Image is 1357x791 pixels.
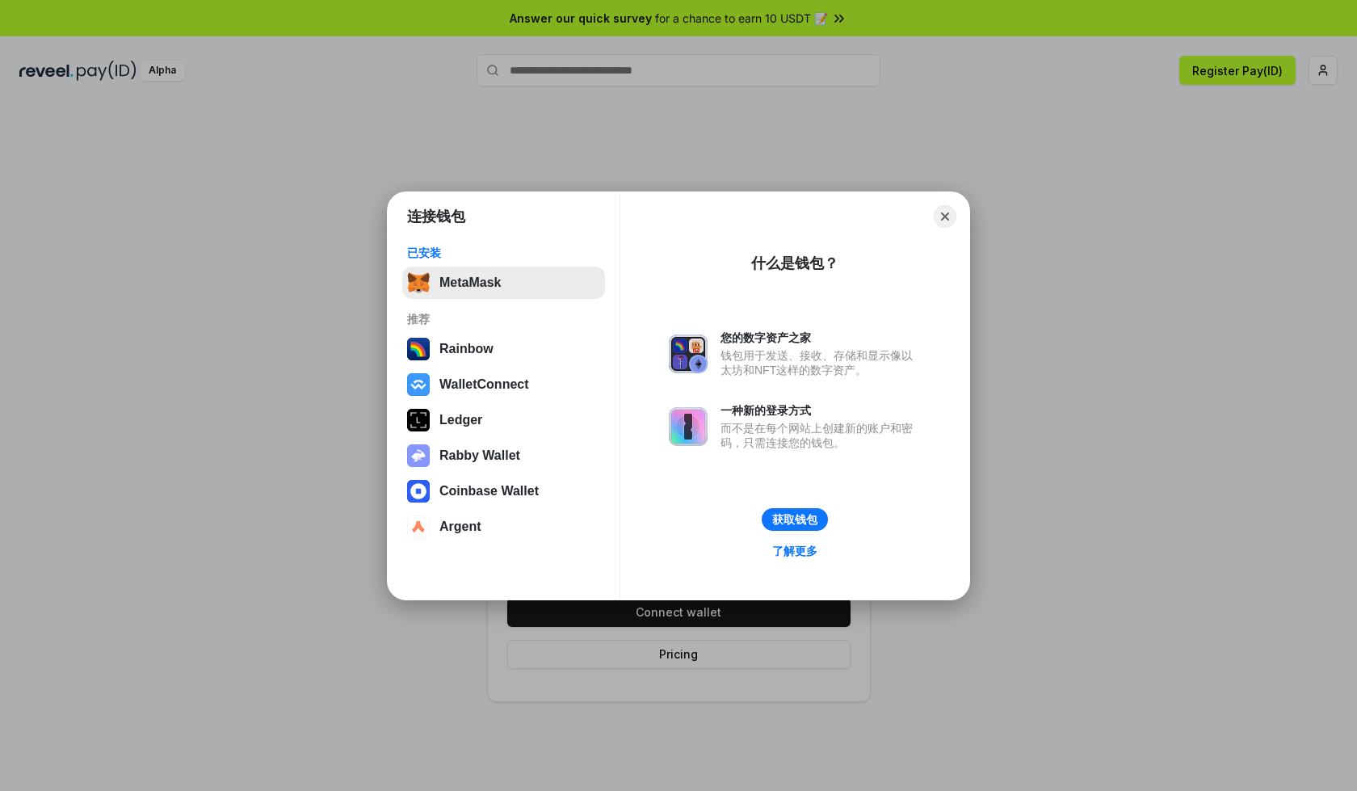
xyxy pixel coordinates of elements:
[751,254,838,273] div: 什么是钱包？
[772,512,817,527] div: 获取钱包
[763,541,827,562] a: 了解更多
[721,330,921,345] div: 您的数字资产之家
[439,413,482,427] div: Ledger
[439,377,529,392] div: WalletConnect
[407,246,600,260] div: 已安装
[402,267,605,299] button: MetaMask
[439,276,501,290] div: MetaMask
[407,271,430,294] img: svg+xml,%3Csvg%20fill%3D%22none%22%20height%3D%2233%22%20viewBox%3D%220%200%2035%2033%22%20width%...
[407,207,465,226] h1: 连接钱包
[402,511,605,543] button: Argent
[762,508,828,531] button: 获取钱包
[934,205,956,228] button: Close
[407,373,430,396] img: svg+xml,%3Csvg%20width%3D%2228%22%20height%3D%2228%22%20viewBox%3D%220%200%2028%2028%22%20fill%3D...
[402,440,605,472] button: Rabby Wallet
[402,333,605,365] button: Rainbow
[772,544,817,558] div: 了解更多
[439,342,494,356] div: Rainbow
[407,312,600,326] div: 推荐
[439,520,481,534] div: Argent
[439,484,539,499] div: Coinbase Wallet
[402,368,605,401] button: WalletConnect
[402,475,605,507] button: Coinbase Wallet
[439,448,520,463] div: Rabby Wallet
[407,444,430,467] img: svg+xml,%3Csvg%20xmlns%3D%22http%3A%2F%2Fwww.w3.org%2F2000%2Fsvg%22%20fill%3D%22none%22%20viewBox...
[407,409,430,431] img: svg+xml,%3Csvg%20xmlns%3D%22http%3A%2F%2Fwww.w3.org%2F2000%2Fsvg%22%20width%3D%2228%22%20height%3...
[407,338,430,360] img: svg+xml,%3Csvg%20width%3D%22120%22%20height%3D%22120%22%20viewBox%3D%220%200%20120%20120%22%20fil...
[407,515,430,538] img: svg+xml,%3Csvg%20width%3D%2228%22%20height%3D%2228%22%20viewBox%3D%220%200%2028%2028%22%20fill%3D...
[669,334,708,373] img: svg+xml,%3Csvg%20xmlns%3D%22http%3A%2F%2Fwww.w3.org%2F2000%2Fsvg%22%20fill%3D%22none%22%20viewBox...
[721,421,921,450] div: 而不是在每个网站上创建新的账户和密码，只需连接您的钱包。
[407,480,430,503] img: svg+xml,%3Csvg%20width%3D%2228%22%20height%3D%2228%22%20viewBox%3D%220%200%2028%2028%22%20fill%3D...
[721,348,921,377] div: 钱包用于发送、接收、存储和显示像以太坊和NFT这样的数字资产。
[402,404,605,436] button: Ledger
[669,407,708,446] img: svg+xml,%3Csvg%20xmlns%3D%22http%3A%2F%2Fwww.w3.org%2F2000%2Fsvg%22%20fill%3D%22none%22%20viewBox...
[721,403,921,418] div: 一种新的登录方式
